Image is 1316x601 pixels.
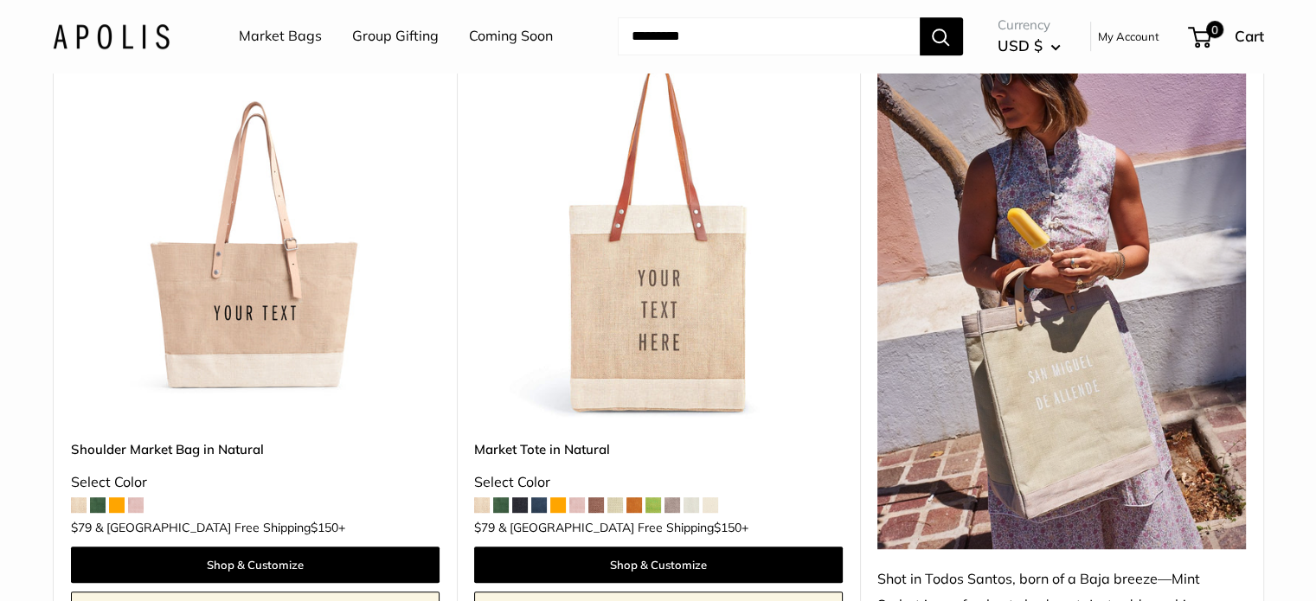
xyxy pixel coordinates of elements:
[1205,21,1223,38] span: 0
[498,521,748,534] span: & [GEOGRAPHIC_DATA] Free Shipping +
[474,54,843,422] img: description_Make it yours with custom printed text.
[71,470,440,496] div: Select Color
[474,547,843,583] a: Shop & Customize
[877,54,1246,549] img: Shot in Todos Santos, born of a Baja breeze—Mint Sorbet is our freshest shade yet. Just add sunsh...
[920,17,963,55] button: Search
[474,54,843,422] a: description_Make it yours with custom printed text.description_The Original Market bag in its 4 n...
[474,470,843,496] div: Select Color
[95,521,345,534] span: & [GEOGRAPHIC_DATA] Free Shipping +
[71,520,92,535] span: $79
[239,23,322,49] a: Market Bags
[71,547,440,583] a: Shop & Customize
[998,36,1043,54] span: USD $
[71,54,440,422] img: Shoulder Market Bag in Natural
[998,32,1061,60] button: USD $
[1235,27,1264,45] span: Cart
[53,23,170,48] img: Apolis
[714,520,741,535] span: $150
[474,520,495,535] span: $79
[71,54,440,422] a: Shoulder Market Bag in NaturalShoulder Market Bag in Natural
[71,439,440,459] a: Shoulder Market Bag in Natural
[1190,22,1264,50] a: 0 Cart
[618,17,920,55] input: Search...
[998,13,1061,37] span: Currency
[352,23,439,49] a: Group Gifting
[474,439,843,459] a: Market Tote in Natural
[1098,26,1159,47] a: My Account
[469,23,553,49] a: Coming Soon
[311,520,338,535] span: $150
